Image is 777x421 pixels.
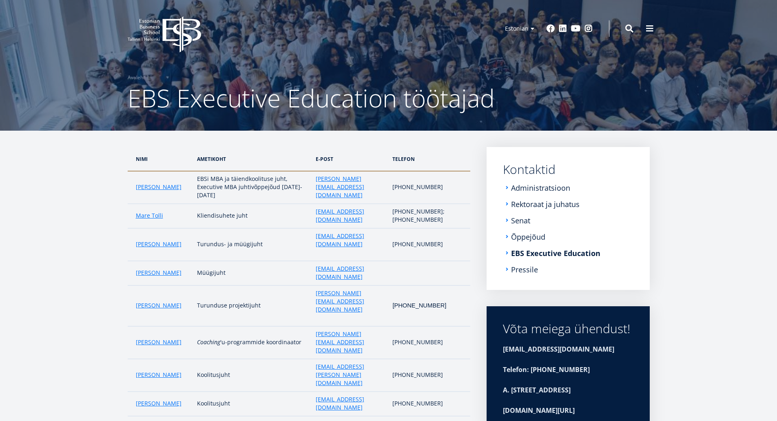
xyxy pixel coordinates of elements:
td: Müügijuht [193,261,312,285]
td: EBSi MBA ja täiendkoolituse juht, Executive MBA juhtivõppejõud [DATE]-[DATE] [193,171,312,204]
th: Nimi [128,147,193,171]
td: [PHONE_NUMBER] [388,228,470,261]
td: Koolitusjuht [193,392,312,416]
a: [PERSON_NAME] [136,269,182,277]
a: [PERSON_NAME] [136,371,182,379]
a: [PERSON_NAME] [136,301,182,310]
a: [PERSON_NAME][EMAIL_ADDRESS][DOMAIN_NAME] [316,330,384,354]
a: Pressile [511,265,538,274]
td: Kliendisuhete juht [193,204,312,228]
th: telefon [388,147,470,171]
a: Õppejõud [511,233,545,241]
em: Coaching [197,338,220,346]
span: [PHONE_NUMBER] [392,302,446,309]
td: [PHONE_NUMBER] [388,392,470,416]
a: [PERSON_NAME] [136,338,182,346]
td: Turundus- ja müügijuht [193,228,312,261]
a: Linkedin [559,25,567,33]
a: Avaleht [128,74,145,82]
p: [PHONE_NUMBER] [392,183,462,191]
a: [EMAIL_ADDRESS][DOMAIN_NAME] [316,395,384,412]
strong: [DOMAIN_NAME][URL] [503,406,575,415]
a: Rektoraat ja juhatus [511,200,580,208]
strong: A. [STREET_ADDRESS] [503,385,571,394]
a: Youtube [571,25,580,33]
a: Administratsioon [511,184,570,192]
a: Mare Tolli [136,212,163,220]
a: Instagram [584,25,593,33]
td: 'u-programmide koordinaator [193,326,312,359]
a: Facebook [547,25,555,33]
a: [EMAIL_ADDRESS][DOMAIN_NAME] [316,232,384,248]
strong: [EMAIL_ADDRESS][DOMAIN_NAME] [503,345,614,354]
strong: Telefon: [PHONE_NUMBER] [503,365,590,374]
a: Senat [511,216,530,225]
td: Turunduse projektijuht [193,285,312,326]
a: [PERSON_NAME] [136,399,182,408]
a: [EMAIL_ADDRESS][DOMAIN_NAME] [316,265,384,281]
th: ametikoht [193,147,312,171]
td: [PHONE_NUMBER] [388,326,470,359]
a: [EMAIL_ADDRESS][DOMAIN_NAME] [316,207,384,224]
a: [PERSON_NAME] [136,183,182,191]
a: [PERSON_NAME][EMAIL_ADDRESS][DOMAIN_NAME] [316,289,384,314]
a: [PERSON_NAME][EMAIL_ADDRESS][DOMAIN_NAME] [316,175,384,199]
span: EBS Executive Education töötajad [128,81,495,115]
td: Koolitusjuht [193,359,312,392]
td: [PHONE_NUMBER]; [PHONE_NUMBER] [388,204,470,228]
td: [PHONE_NUMBER] [388,359,470,392]
a: [EMAIL_ADDRESS][PERSON_NAME][DOMAIN_NAME] [316,363,384,387]
div: Võta meiega ühendust! [503,323,633,335]
a: EBS Executive Education [511,249,600,257]
th: e-post [312,147,388,171]
a: [PERSON_NAME] [136,240,182,248]
a: Kontaktid [503,163,633,176]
